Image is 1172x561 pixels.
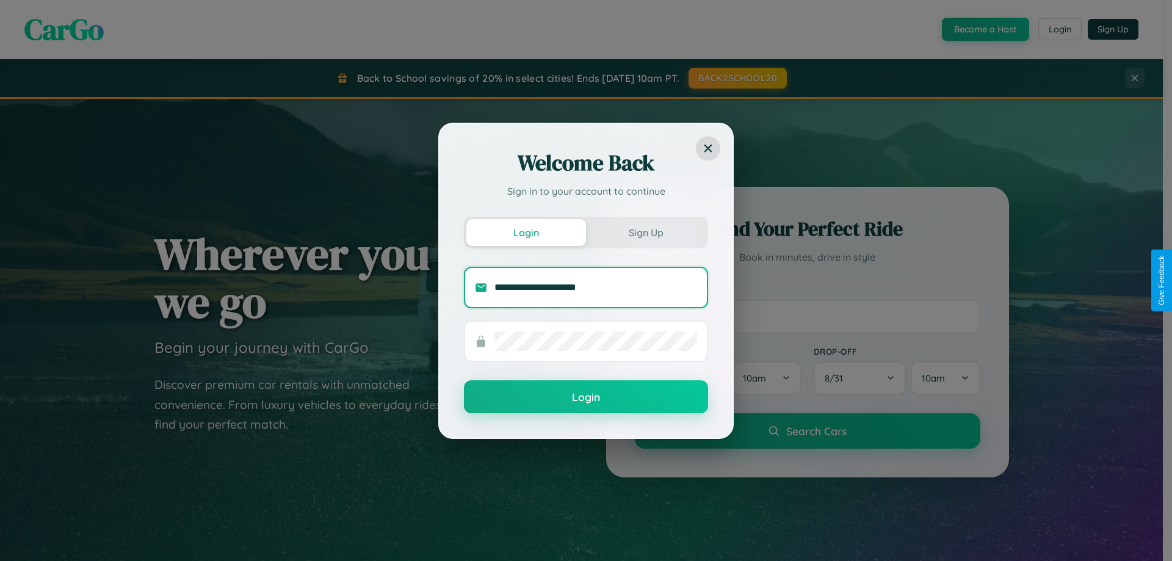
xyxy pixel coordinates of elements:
[464,380,708,413] button: Login
[464,148,708,178] h2: Welcome Back
[1157,256,1166,305] div: Give Feedback
[586,219,706,246] button: Sign Up
[466,219,586,246] button: Login
[464,184,708,198] p: Sign in to your account to continue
